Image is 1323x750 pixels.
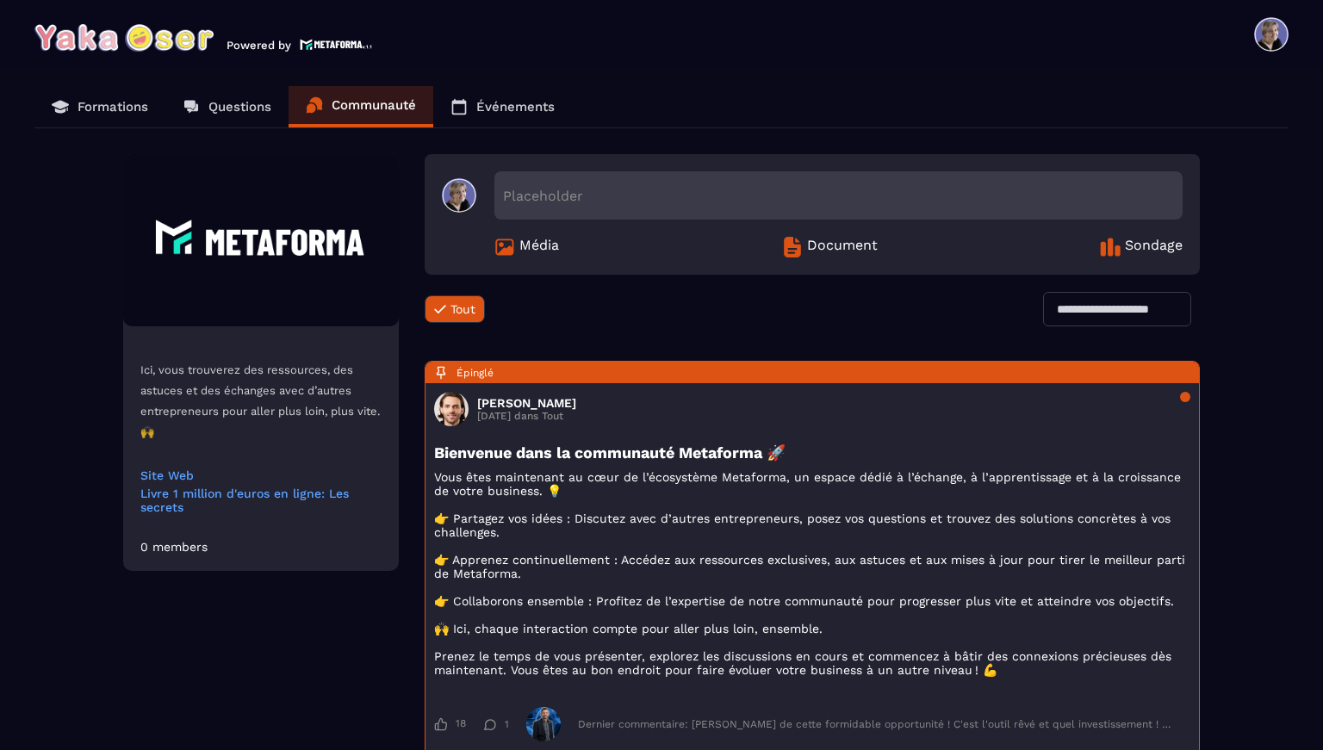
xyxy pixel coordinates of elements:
[289,86,433,127] a: Communauté
[300,37,372,52] img: logo
[165,86,289,127] a: Questions
[578,718,1173,730] div: Dernier commentaire: [PERSON_NAME] de cette formidable opportunité ! C'est l'outil rêvé et quel i...
[1125,237,1183,257] span: Sondage
[78,99,148,115] p: Formations
[456,717,466,731] span: 18
[434,443,1190,462] h3: Bienvenue dans la communauté Metaforma 🚀
[434,470,1190,677] p: Vous êtes maintenant au cœur de l’écosystème Metaforma, un espace dédié à l’échange, à l’apprenti...
[34,24,214,52] img: logo-branding
[477,410,576,422] p: [DATE] dans Tout
[34,86,165,127] a: Formations
[807,237,878,257] span: Document
[519,237,559,257] span: Média
[494,171,1183,220] div: Placeholder
[433,86,572,127] a: Événements
[140,468,382,482] a: Site Web
[450,302,475,316] span: Tout
[140,540,208,554] div: 0 members
[227,39,291,52] p: Powered by
[332,97,416,113] p: Communauté
[140,360,382,443] p: Ici, vous trouverez des ressources, des astuces et des échanges avec d’autres entrepreneurs pour ...
[505,718,509,730] span: 1
[123,154,399,326] img: Community background
[457,367,494,379] span: Épinglé
[208,99,271,115] p: Questions
[140,487,382,514] a: Livre 1 million d'euros en ligne: Les secrets
[477,396,576,410] h3: [PERSON_NAME]
[476,99,555,115] p: Événements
